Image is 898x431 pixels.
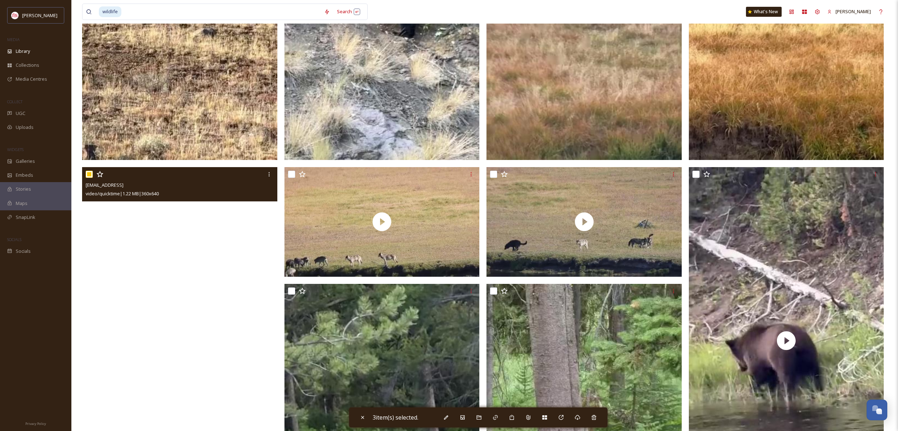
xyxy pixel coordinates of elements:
span: MEDIA [7,37,20,42]
span: Socials [16,248,31,255]
span: Galleries [16,158,35,165]
span: Uploads [16,124,34,131]
button: Open Chat [867,400,887,420]
img: images%20(1).png [11,12,19,19]
span: Collections [16,62,39,69]
a: [PERSON_NAME] [824,5,874,19]
div: Search [333,5,364,19]
span: SOCIALS [7,237,21,242]
span: SnapLink [16,214,35,221]
span: COLLECT [7,99,22,104]
span: [PERSON_NAME] [836,8,871,15]
span: Maps [16,200,27,207]
span: WIDGETS [7,147,24,152]
span: Library [16,48,30,55]
span: Media Centres [16,76,47,82]
span: [PERSON_NAME] [22,12,57,19]
span: UGC [16,110,25,117]
span: Privacy Policy [25,421,46,426]
img: thumbnail [284,167,480,277]
span: 3 item(s) selected. [373,414,418,421]
span: Embeds [16,172,33,179]
span: video/quicktime | 1.22 MB | 360 x 640 [86,190,159,197]
a: Privacy Policy [25,419,46,427]
img: thumbnail [486,167,682,277]
a: What's New [746,7,782,17]
span: [EMAIL_ADDRESS] [86,182,123,188]
span: wildlife [99,6,121,17]
span: Stories [16,186,31,192]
